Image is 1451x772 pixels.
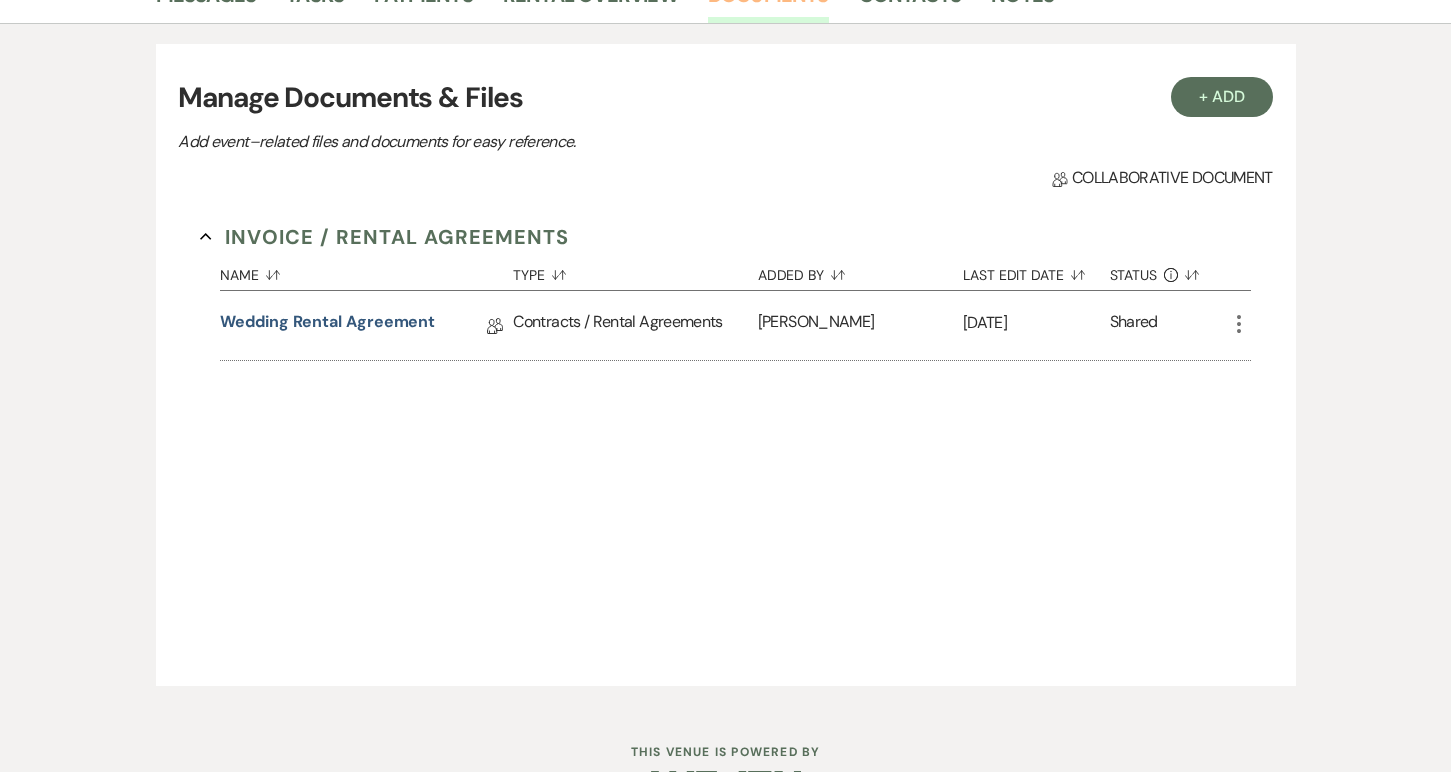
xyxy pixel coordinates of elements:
button: Name [220,252,513,290]
span: Collaborative document [1052,166,1272,190]
button: Last Edit Date [963,252,1110,290]
p: Add event–related files and documents for easy reference. [178,129,878,155]
div: Contracts / Rental Agreements [513,291,757,360]
button: Status [1110,252,1227,290]
div: Shared [1110,310,1158,341]
a: Wedding Rental Agreement [220,310,435,341]
h3: Manage Documents & Files [178,77,1272,119]
button: Type [513,252,757,290]
div: [PERSON_NAME] [758,291,963,360]
p: [DATE] [963,310,1110,336]
button: Added By [758,252,963,290]
button: + Add [1171,77,1273,117]
button: Invoice / Rental Agreements [200,222,569,252]
span: Status [1110,268,1158,282]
